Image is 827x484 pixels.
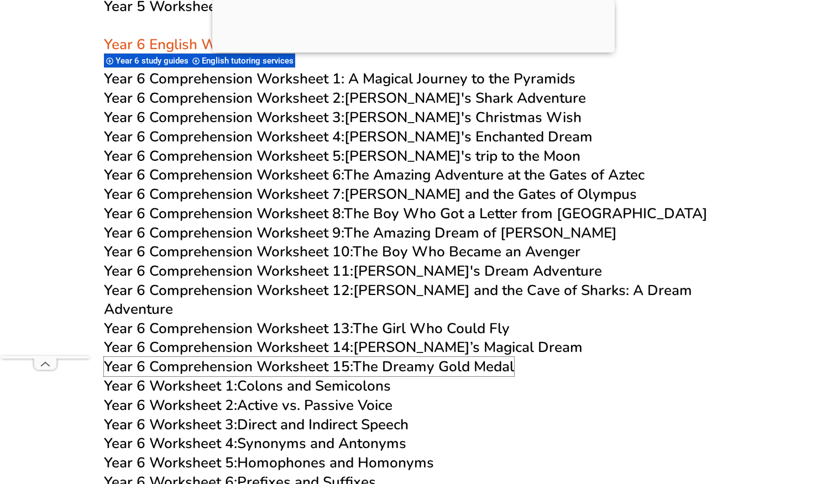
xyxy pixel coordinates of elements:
[190,53,295,68] div: English tutoring services
[104,338,353,357] span: Year 6 Comprehension Worksheet 14:
[116,56,192,66] span: Year 6 study guides
[104,165,344,185] span: Year 6 Comprehension Worksheet 6:
[104,261,602,281] a: Year 6 Comprehension Worksheet 11:[PERSON_NAME]'s Dream Adventure
[104,165,645,185] a: Year 6 Comprehension Worksheet 6:The Amazing Adventure at the Gates of Aztec
[104,338,583,357] a: Year 6 Comprehension Worksheet 14:[PERSON_NAME]’s Magical Dream
[104,242,580,261] a: Year 6 Comprehension Worksheet 10:The Boy Who Became an Avenger
[104,88,586,108] a: Year 6 Comprehension Worksheet 2:[PERSON_NAME]'s Shark Adventure
[104,69,575,88] a: Year 6 Comprehension Worksheet 1: A Magical Journey to the Pyramids
[104,17,723,54] h3: Year 6 English Worksheets
[104,261,353,281] span: Year 6 Comprehension Worksheet 11:
[104,434,237,453] span: Year 6 Worksheet 4:
[104,53,190,68] div: Year 6 study guides
[104,108,344,127] span: Year 6 Comprehension Worksheet 3:
[104,108,582,127] a: Year 6 Comprehension Worksheet 3:[PERSON_NAME]'s Christmas Wish
[104,223,617,243] a: Year 6 Comprehension Worksheet 9:The Amazing Dream of [PERSON_NAME]
[104,281,353,300] span: Year 6 Comprehension Worksheet 12:
[104,376,237,396] span: Year 6 Worksheet 1:
[104,357,514,376] a: Year 6 Comprehension Worksheet 15:The Dreamy Gold Medal
[104,204,344,223] span: Year 6 Comprehension Worksheet 8:
[104,319,510,338] a: Year 6 Comprehension Worksheet 13:The Girl Who Could Fly
[202,56,297,66] span: English tutoring services
[104,281,692,319] a: Year 6 Comprehension Worksheet 12:[PERSON_NAME] and the Cave of Sharks: A Dream Adventure
[104,242,353,261] span: Year 6 Comprehension Worksheet 10:
[104,434,406,453] a: Year 6 Worksheet 4:Synonyms and Antonyms
[104,376,391,396] a: Year 6 Worksheet 1:Colons and Semicolons
[104,127,593,146] a: Year 6 Comprehension Worksheet 4:[PERSON_NAME]'s Enchanted Dream
[104,415,409,434] a: Year 6 Worksheet 3:Direct and Indirect Speech
[104,185,344,204] span: Year 6 Comprehension Worksheet 7:
[1,24,90,356] iframe: Advertisement
[104,204,708,223] a: Year 6 Comprehension Worksheet 8:The Boy Who Got a Letter from [GEOGRAPHIC_DATA]
[637,359,827,484] iframe: Chat Widget
[104,396,392,415] a: Year 6 Worksheet 2:Active vs. Passive Voice
[104,319,353,338] span: Year 6 Comprehension Worksheet 13:
[104,127,344,146] span: Year 6 Comprehension Worksheet 4:
[104,415,237,434] span: Year 6 Worksheet 3:
[104,185,637,204] a: Year 6 Comprehension Worksheet 7:[PERSON_NAME] and the Gates of Olympus
[104,396,237,415] span: Year 6 Worksheet 2:
[104,146,344,166] span: Year 6 Comprehension Worksheet 5:
[104,88,344,108] span: Year 6 Comprehension Worksheet 2:
[104,453,434,472] a: Year 6 Worksheet 5:Homophones and Homonyms
[104,357,353,376] span: Year 6 Comprehension Worksheet 15:
[104,453,237,472] span: Year 6 Worksheet 5:
[104,223,344,243] span: Year 6 Comprehension Worksheet 9:
[104,146,580,166] a: Year 6 Comprehension Worksheet 5:[PERSON_NAME]'s trip to the Moon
